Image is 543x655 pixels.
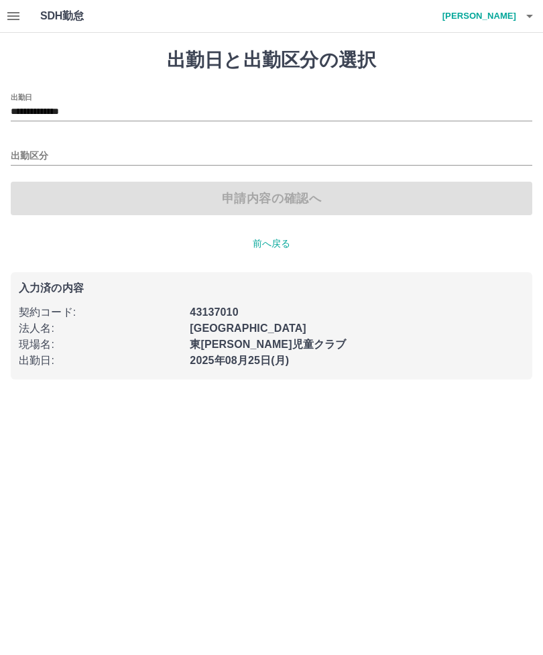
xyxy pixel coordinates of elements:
p: 前へ戻る [11,237,532,251]
b: 東[PERSON_NAME]児童クラブ [190,339,346,350]
p: 現場名 : [19,337,182,353]
p: 契約コード : [19,304,182,320]
p: 入力済の内容 [19,283,524,294]
b: 2025年08月25日(月) [190,355,289,366]
label: 出勤日 [11,92,32,102]
p: 法人名 : [19,320,182,337]
b: 43137010 [190,306,238,318]
p: 出勤日 : [19,353,182,369]
b: [GEOGRAPHIC_DATA] [190,322,306,334]
h1: 出勤日と出勤区分の選択 [11,49,532,72]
